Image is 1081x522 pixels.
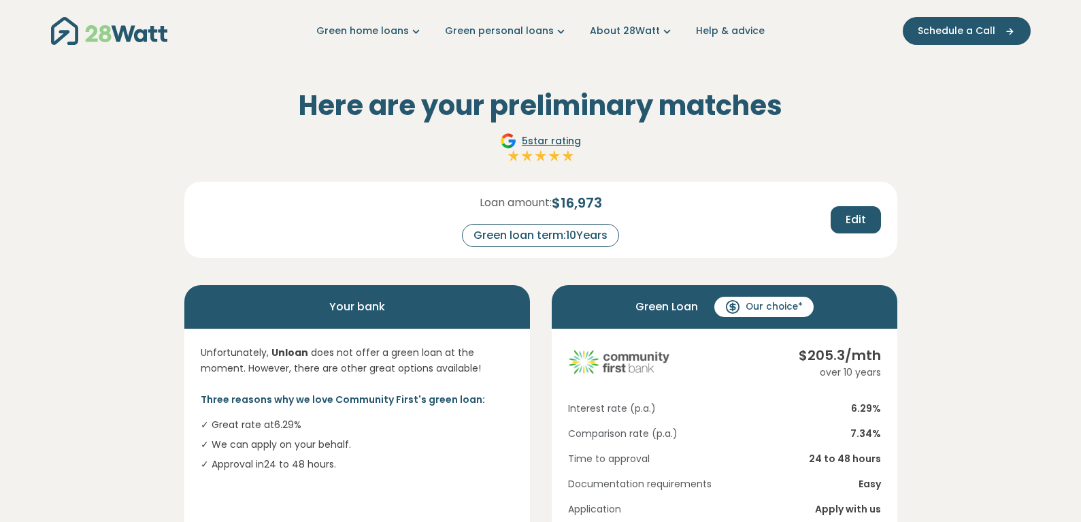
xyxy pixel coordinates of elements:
[590,24,674,38] a: About 28Watt
[500,133,516,149] img: Google
[746,300,803,314] span: Our choice*
[568,345,670,379] img: community-first logo
[462,224,619,247] div: Green loan term: 10 Years
[271,346,308,359] strong: Unloan
[815,502,881,517] span: Apply with us
[568,477,712,491] span: Documentation requirements
[859,477,881,491] span: Easy
[799,345,881,365] div: $ 205.3 /mth
[201,392,514,407] p: Three reasons why we love Community First's green loan:
[480,195,552,211] span: Loan amount:
[520,149,534,163] img: Full star
[635,296,698,318] span: Green Loan
[851,402,881,416] span: 6.29 %
[548,149,561,163] img: Full star
[568,452,650,466] span: Time to approval
[696,24,765,38] a: Help & advice
[445,24,568,38] a: Green personal loans
[846,212,866,228] span: Edit
[903,17,1031,45] button: Schedule a Call
[201,345,514,376] p: Unfortunately, does not offer a green loan at the moment. However, there are other great options ...
[534,149,548,163] img: Full star
[316,24,423,38] a: Green home loans
[201,438,514,452] li: ✓ We can apply on your behalf.
[51,17,167,45] img: 28Watt
[1013,457,1081,522] iframe: Chat Widget
[561,149,575,163] img: Full star
[568,402,656,416] span: Interest rate (p.a.)
[522,134,581,148] span: 5 star rating
[498,133,583,165] a: Google5star ratingFull starFull starFull starFull starFull star
[552,193,602,213] span: $ 16,973
[201,418,514,432] li: ✓ Great rate at 6.29 %
[918,24,995,38] span: Schedule a Call
[329,296,385,318] span: Your bank
[184,89,897,122] h2: Here are your preliminary matches
[809,452,881,466] span: 24 to 48 hours
[850,427,881,441] span: 7.34 %
[568,502,621,517] span: Application
[568,427,678,441] span: Comparison rate (p.a.)
[831,206,881,233] button: Edit
[507,149,520,163] img: Full star
[799,365,881,380] div: over 10 years
[51,14,1031,48] nav: Main navigation
[201,457,514,472] li: ✓ Approval in 24 to 48 hours .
